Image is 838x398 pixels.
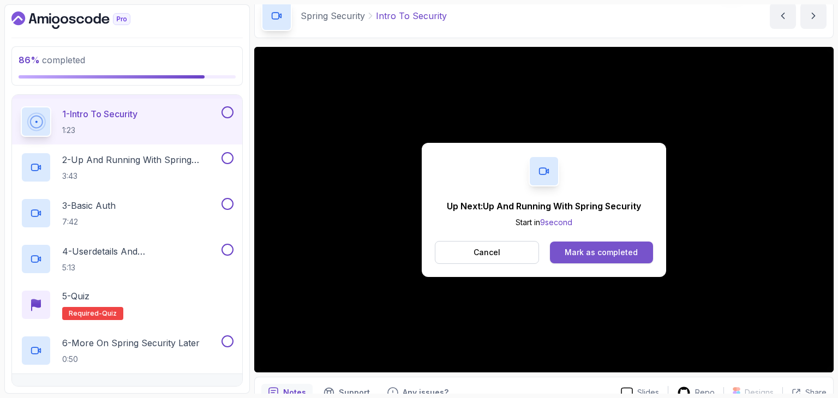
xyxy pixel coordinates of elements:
[19,55,85,65] span: completed
[447,200,641,213] p: Up Next: Up And Running With Spring Security
[62,153,219,166] p: 2 - Up And Running With Spring Security
[62,171,219,182] p: 3:43
[62,336,200,349] p: 6 - More On Spring Security Later
[550,242,653,263] button: Mark as completed
[435,241,539,264] button: Cancel
[540,218,572,227] span: 9 second
[805,387,827,398] p: Share
[62,245,219,258] p: 4 - Userdetails And Bcryptpasswordencoder
[62,290,89,303] p: 5 - Quiz
[800,3,827,29] button: next content
[403,387,448,398] p: Any issues?
[21,290,234,320] button: 5-QuizRequired-quiz
[745,387,774,398] p: Designs
[695,387,715,398] p: Repo
[62,354,200,365] p: 0:50
[21,335,234,366] button: 6-More On Spring Security Later0:50
[301,9,365,22] p: Spring Security
[447,217,641,228] p: Start in
[770,3,796,29] button: previous content
[376,9,447,22] p: Intro To Security
[19,55,40,65] span: 86 %
[62,262,219,273] p: 5:13
[782,387,827,398] button: Share
[339,387,370,398] p: Support
[283,387,306,398] p: Notes
[474,247,500,258] p: Cancel
[102,309,117,318] span: quiz
[637,387,659,398] p: Slides
[21,106,234,137] button: 1-Intro To Security1:23
[62,216,116,227] p: 7:42
[254,47,834,372] iframe: 1 - Intro to Security
[69,309,102,318] span: Required-
[62,107,137,120] p: 1 - Intro To Security
[21,198,234,228] button: 3-Basic Auth7:42
[21,152,234,183] button: 2-Up And Running With Spring Security3:43
[62,199,116,212] p: 3 - Basic Auth
[11,11,155,29] a: Dashboard
[62,125,137,136] p: 1:23
[21,244,234,274] button: 4-Userdetails And Bcryptpasswordencoder5:13
[21,385,77,398] h3: 12 - Packaging
[565,247,638,258] div: Mark as completed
